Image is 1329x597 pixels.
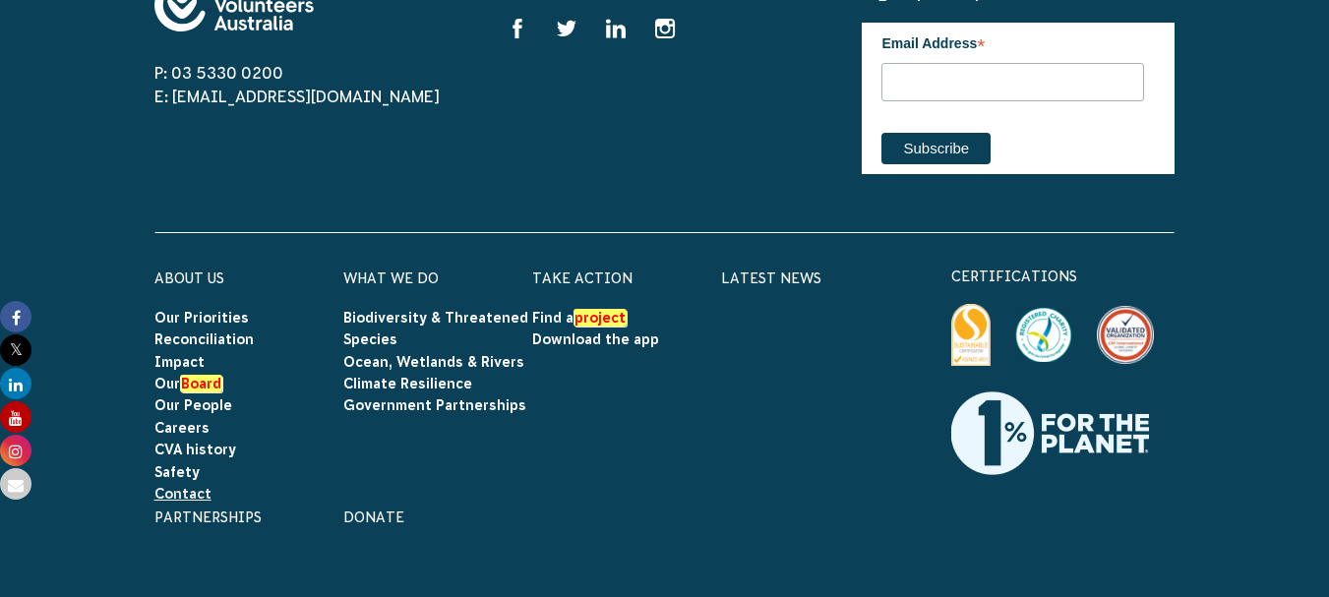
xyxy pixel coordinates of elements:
[154,331,254,347] a: Reconciliation
[154,64,283,82] a: P: 03 5330 0200
[343,509,404,525] a: Donate
[721,270,821,286] a: Latest News
[154,310,249,326] a: Our Priorities
[532,331,659,347] a: Download the app
[154,375,222,392] a: OurBoard
[154,270,224,286] a: About Us
[154,486,211,502] a: Contact
[343,270,439,286] a: What We Do
[881,23,1144,60] label: Email Address
[532,270,633,286] a: Take Action
[343,397,526,413] a: Government Partnerships
[154,397,232,413] a: Our People
[154,88,440,105] a: E: [EMAIL_ADDRESS][DOMAIN_NAME]
[154,354,205,370] a: Impact
[574,309,627,327] em: project
[154,464,200,480] a: Safety
[180,375,222,392] em: Board
[343,376,472,391] a: Climate Resilience
[154,442,236,457] a: CVA history
[343,354,524,370] a: Ocean, Wetlands & Rivers
[154,509,262,525] a: Partnerships
[951,265,1176,288] p: certifications
[343,310,528,347] a: Biodiversity & Threatened Species
[532,309,627,327] a: Find aproject
[154,420,210,436] a: Careers
[881,133,991,164] input: Subscribe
